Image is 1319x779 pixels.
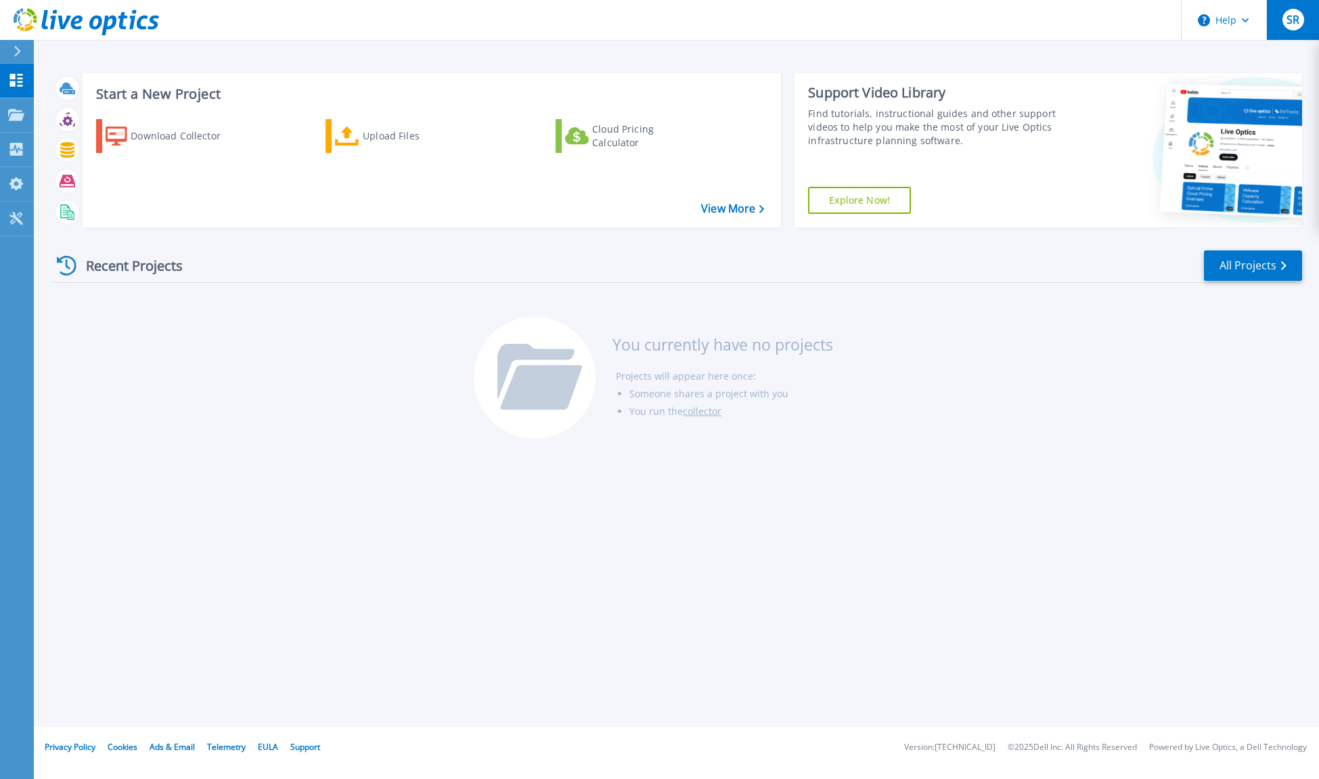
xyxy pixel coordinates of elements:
li: Powered by Live Optics, a Dell Technology [1149,743,1307,752]
div: Cloud Pricing Calculator [592,123,700,150]
a: All Projects [1204,250,1302,281]
a: Cloud Pricing Calculator [556,119,707,153]
a: Download Collector [96,119,247,153]
a: Ads & Email [150,741,195,753]
span: SR [1287,14,1299,25]
div: Find tutorials, instructional guides and other support videos to help you make the most of your L... [808,107,1067,148]
h3: Start a New Project [96,87,763,102]
a: Cookies [108,741,137,753]
a: Telemetry [207,741,246,753]
a: EULA [258,741,278,753]
a: collector [683,405,721,418]
a: View More [701,202,764,215]
li: You run the [629,403,833,420]
a: Privacy Policy [45,741,95,753]
a: Explore Now! [808,187,911,214]
div: Upload Files [363,123,471,150]
li: Projects will appear here once: [616,368,833,385]
div: Recent Projects [52,249,201,282]
li: Someone shares a project with you [629,385,833,403]
li: Version: [TECHNICAL_ID] [904,743,996,752]
li: © 2025 Dell Inc. All Rights Reserved [1008,743,1137,752]
a: Support [290,741,320,753]
a: Upload Files [326,119,476,153]
h3: You currently have no projects [612,337,833,352]
div: Download Collector [131,123,239,150]
div: Support Video Library [808,84,1067,102]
